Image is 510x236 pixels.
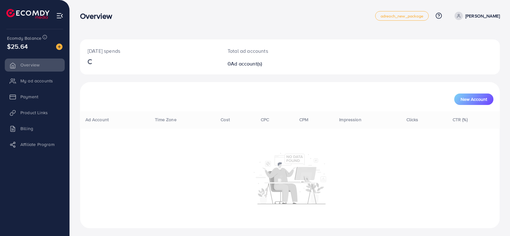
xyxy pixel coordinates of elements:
[228,47,317,55] p: Total ad accounts
[381,14,423,18] span: adreach_new_package
[452,12,500,20] a: [PERSON_NAME]
[56,44,62,50] img: image
[56,12,63,19] img: menu
[461,97,487,101] span: New Account
[465,12,500,20] p: [PERSON_NAME]
[88,47,212,55] p: [DATE] spends
[231,60,262,67] span: Ad account(s)
[7,42,28,51] span: $25.64
[228,61,317,67] h2: 0
[454,94,493,105] button: New Account
[80,11,117,21] h3: Overview
[375,11,429,21] a: adreach_new_package
[6,9,49,19] img: logo
[7,35,41,41] span: Ecomdy Balance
